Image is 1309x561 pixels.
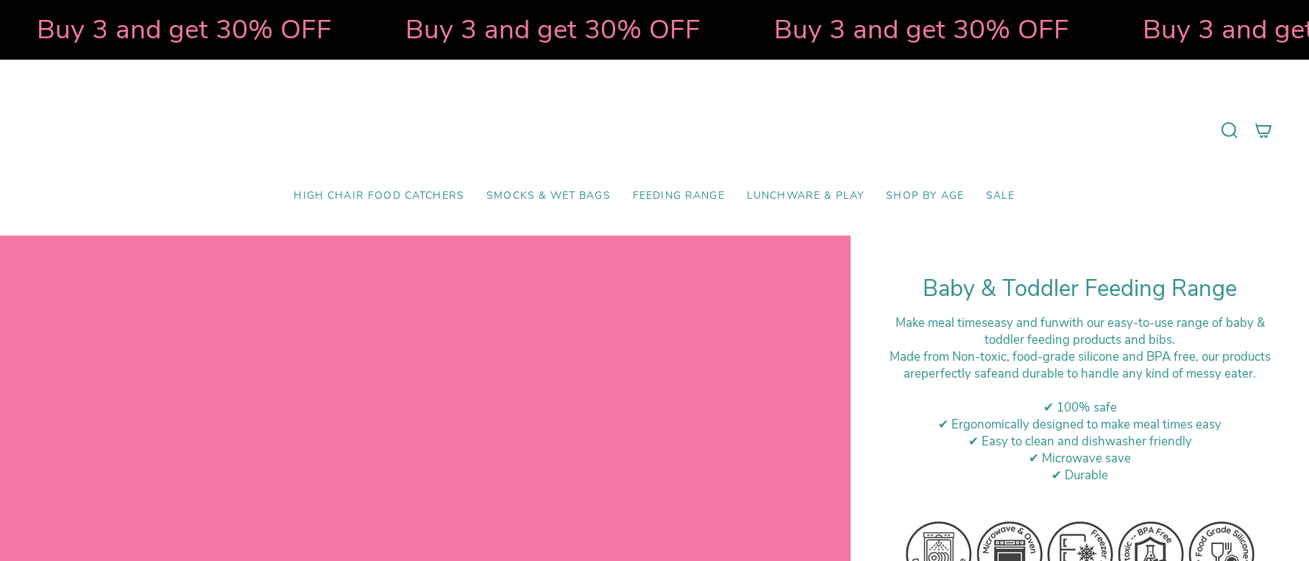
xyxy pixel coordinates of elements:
[875,179,975,214] a: Shop by Age
[633,190,725,202] span: Feeding Range
[283,179,475,214] a: High Chair Food Catchers
[294,190,464,202] span: High Chair Food Catchers
[887,433,1272,450] div: ✔ Easy to clean and dishwasher friendly
[986,190,1015,202] span: SALE
[887,314,1272,348] div: Make meal times with our easy-to-use range of baby & toddler feeding products and bibs.
[747,190,864,202] span: Lunchware & Play
[975,179,1026,214] a: SALE
[528,82,781,179] a: Mumma’s Little Helpers
[475,179,622,214] a: Smocks & Wet Bags
[887,275,1272,303] h1: Baby & Toddler Feeding Range
[887,348,1272,382] div: M
[35,11,330,48] strong: Buy 3 and get 30% OFF
[987,314,1059,331] strong: easy and fun
[900,348,1271,382] span: ade from Non-toxic, food-grade silicone and BPA free, our products are and durable to handle any ...
[886,190,964,202] span: Shop by Age
[1029,450,1131,467] span: ✔ Microwave save
[486,190,611,202] span: Smocks & Wet Bags
[887,467,1272,484] div: ✔ Durable
[773,11,1068,48] strong: Buy 3 and get 30% OFF
[622,179,736,214] a: Feeding Range
[736,179,875,214] a: Lunchware & Play
[887,399,1272,416] div: ✔ 100% safe
[921,365,998,382] strong: perfectly safe
[887,416,1272,433] div: ✔ Ergonomically designed to make meal times easy
[404,11,699,48] strong: Buy 3 and get 30% OFF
